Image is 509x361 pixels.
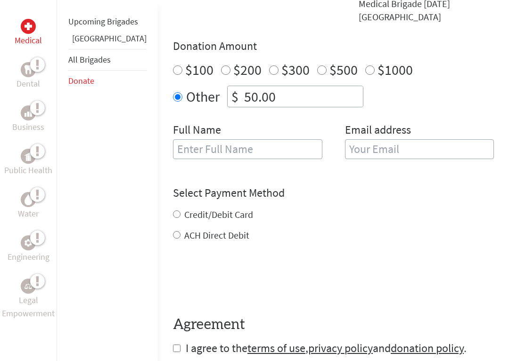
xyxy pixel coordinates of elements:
div: Dental [21,62,36,77]
label: Other [186,86,220,107]
label: $1000 [378,61,413,79]
label: ACH Direct Debit [184,229,249,241]
a: [GEOGRAPHIC_DATA] [72,33,147,44]
h4: Donation Amount [173,39,494,54]
p: Business [12,120,44,134]
p: Water [18,207,39,220]
h4: Select Payment Method [173,185,494,201]
img: Medical [25,23,32,30]
p: Medical [15,34,42,47]
a: MedicalMedical [15,19,42,47]
a: EngineeringEngineering [8,235,49,264]
img: Engineering [25,239,32,247]
img: Dental [25,65,32,74]
div: Legal Empowerment [21,279,36,294]
p: Public Health [4,164,52,177]
li: Upcoming Brigades [68,11,147,32]
label: Credit/Debit Card [184,209,253,220]
img: Water [25,194,32,205]
div: $ [228,86,242,107]
p: Engineering [8,250,49,264]
div: Medical [21,19,36,34]
img: Legal Empowerment [25,283,32,289]
div: Public Health [21,149,36,164]
a: terms of use [247,341,305,355]
a: Donate [68,75,94,86]
a: BusinessBusiness [12,105,44,134]
h4: Agreement [173,316,494,333]
a: Upcoming Brigades [68,16,138,27]
div: Engineering [21,235,36,250]
a: donation policy [391,341,464,355]
li: Guatemala [68,32,147,49]
a: privacy policy [308,341,373,355]
input: Enter Full Name [173,139,322,159]
label: $100 [185,61,213,79]
a: All Brigades [68,54,111,65]
input: Enter Amount [242,86,363,107]
a: WaterWater [18,192,39,220]
label: $500 [329,61,358,79]
div: Water [21,192,36,207]
iframe: reCAPTCHA [173,261,316,297]
li: Donate [68,71,147,91]
a: Legal EmpowermentLegal Empowerment [2,279,55,320]
label: Full Name [173,122,221,139]
label: $200 [233,61,262,79]
p: Legal Empowerment [2,294,55,320]
img: Business [25,109,32,117]
input: Your Email [345,139,494,159]
span: I agree to the , and . [186,341,467,355]
li: All Brigades [68,49,147,71]
a: Public HealthPublic Health [4,149,52,177]
p: Dental [16,77,40,90]
label: Email address [345,122,411,139]
img: Public Health [25,152,32,161]
a: DentalDental [16,62,40,90]
div: Business [21,105,36,120]
label: $300 [281,61,310,79]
